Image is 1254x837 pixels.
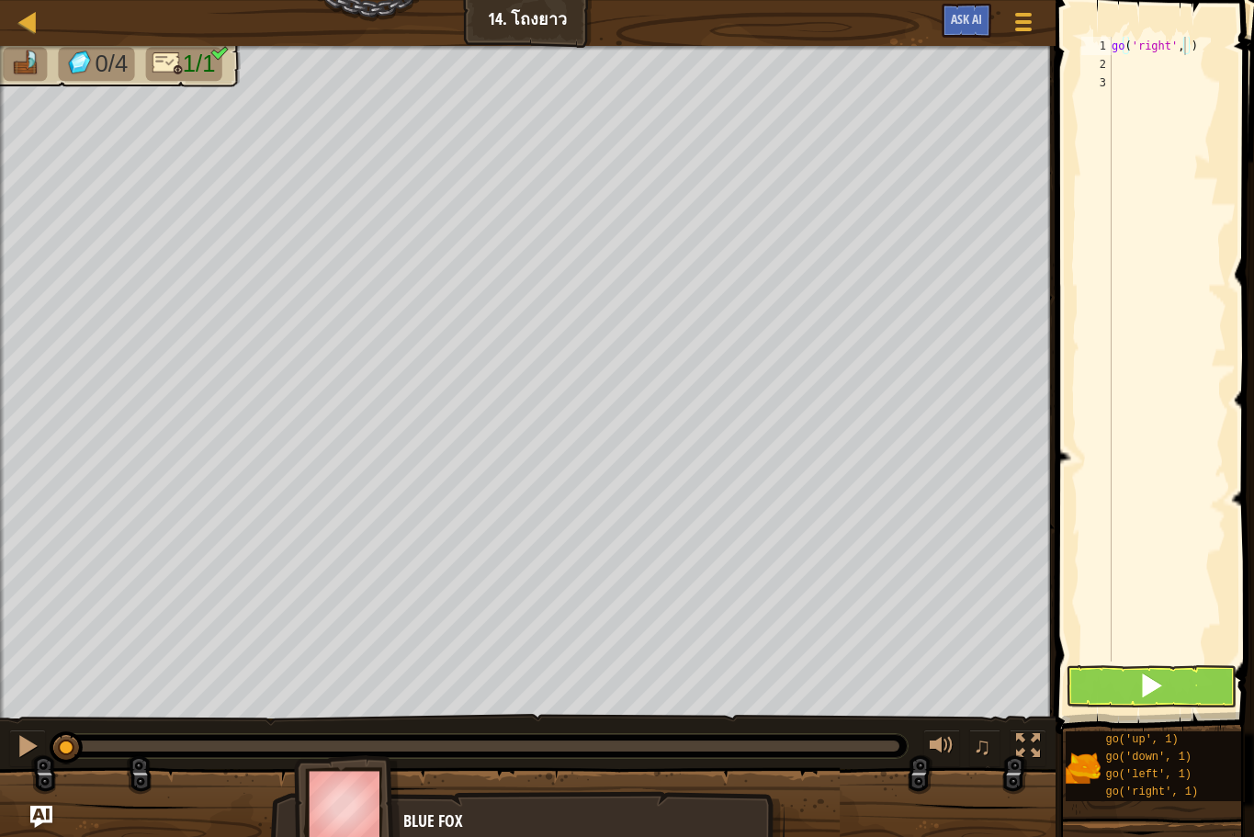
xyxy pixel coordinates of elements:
span: go('down', 1) [1105,751,1192,763]
button: Ctrl + P: Pause [9,730,46,767]
li: เก็บอัญมณี [58,47,134,81]
div: 3 [1081,74,1112,92]
div: 1 [1081,37,1112,55]
span: Ask AI [951,10,982,28]
li: ไปที่แพ [3,47,47,81]
button: Ask AI [30,806,52,828]
span: go('left', 1) [1105,768,1192,781]
button: สลับเป็นเต็มจอ [1010,730,1046,767]
span: go('up', 1) [1105,733,1178,746]
button: แสดงเมนูเกมส์ [1000,4,1046,47]
button: Ask AI [942,4,991,38]
div: 2 [1081,55,1112,74]
img: portrait.png [1066,751,1101,786]
span: ♫ [973,732,991,760]
div: Blue Fox [403,809,766,833]
li: เขียนโค้ดเพียง 1 บรรทัด [145,47,221,81]
button: ♫ [969,730,1000,767]
span: go('right', 1) [1105,786,1198,798]
span: 1/1 [183,51,216,77]
button: กด Shift+Enter: เรียกใช้โค้ดปัจจุบัน [1066,665,1237,707]
button: ปรับระดับเสียง [923,730,960,767]
span: 0/4 [96,51,129,77]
